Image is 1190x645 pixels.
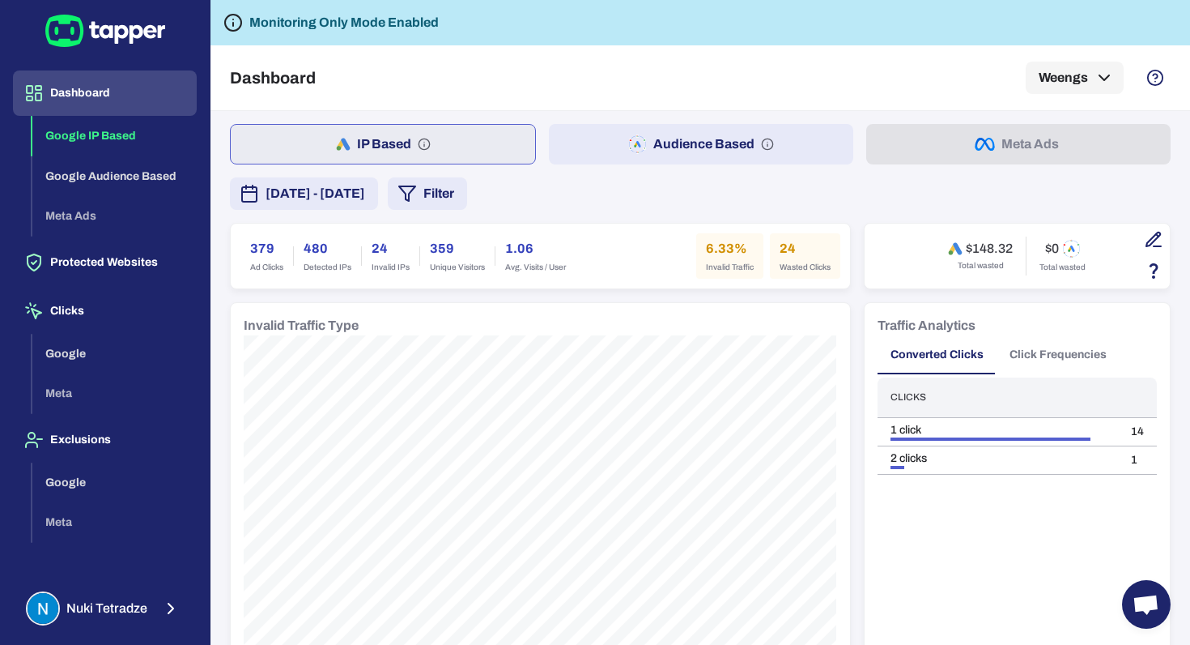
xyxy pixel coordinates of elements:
[966,241,1013,257] h6: $148.32
[890,451,1105,466] div: 2 clicks
[1118,446,1157,474] td: 1
[1045,241,1059,257] h6: $0
[13,585,197,632] button: Nuki TetradzeNuki Tetradze
[430,239,485,258] h6: 359
[505,239,566,258] h6: 1.06
[250,262,283,273] span: Ad Clicks
[32,116,197,156] button: Google IP Based
[13,70,197,116] button: Dashboard
[549,124,853,164] button: Audience Based
[1140,257,1167,284] button: Estimation based on the quantity of invalid click x cost-per-click.
[32,168,197,182] a: Google Audience Based
[1118,417,1157,446] td: 14
[1039,262,1086,273] span: Total wasted
[958,260,1004,271] span: Total wasted
[230,124,536,164] button: IP Based
[706,239,754,258] h6: 6.33%
[13,417,197,463] button: Exclusions
[890,423,1105,438] div: 1 click
[430,262,485,273] span: Unique Visitors
[780,239,831,258] h6: 24
[13,240,197,285] button: Protected Websites
[32,345,197,359] a: Google
[878,335,997,374] button: Converted Clicks
[249,13,439,32] h6: Monitoring Only Mode Enabled
[66,600,147,617] span: Nuki Tetradze
[761,138,774,151] svg: Audience based: Search, Display, Shopping, Video Performance Max, Demand Generation
[388,177,467,210] button: Filter
[1026,62,1124,94] button: Weengs
[372,239,410,258] h6: 24
[32,474,197,488] a: Google
[418,138,431,151] svg: IP based: Search, Display, and Shopping.
[223,13,243,32] svg: Tapper is not blocking any fraudulent activity for this domain
[13,85,197,99] a: Dashboard
[13,254,197,268] a: Protected Websites
[13,288,197,334] button: Clicks
[878,378,1118,417] th: Clicks
[878,316,975,335] h6: Traffic Analytics
[28,593,58,624] img: Nuki Tetradze
[505,262,566,273] span: Avg. Visits / User
[250,239,283,258] h6: 379
[372,262,410,273] span: Invalid IPs
[244,316,359,335] h6: Invalid Traffic Type
[13,303,197,317] a: Clicks
[706,262,754,273] span: Invalid Traffic
[32,128,197,142] a: Google IP Based
[32,334,197,374] button: Google
[304,239,351,258] h6: 480
[32,156,197,197] button: Google Audience Based
[780,262,831,273] span: Wasted Clicks
[997,335,1120,374] button: Click Frequencies
[230,68,316,88] h5: Dashboard
[32,463,197,503] button: Google
[304,262,351,273] span: Detected IPs
[266,184,365,203] span: [DATE] - [DATE]
[230,177,378,210] button: [DATE] - [DATE]
[13,432,197,446] a: Exclusions
[1122,580,1171,629] div: Open chat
